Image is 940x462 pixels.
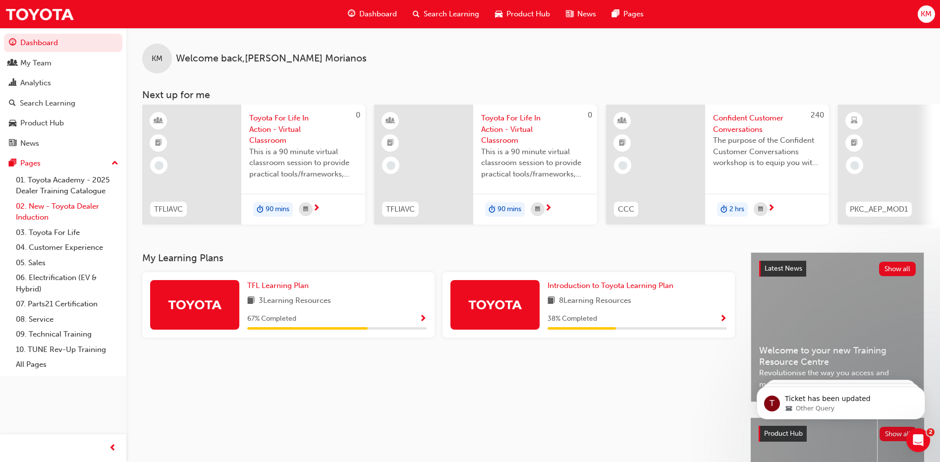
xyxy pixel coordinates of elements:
[12,357,122,372] a: All Pages
[387,161,395,170] span: learningRecordVerb_NONE-icon
[619,137,626,150] span: booktick-icon
[927,428,935,436] span: 2
[340,4,405,24] a: guage-iconDashboard
[167,296,222,313] img: Trak
[249,113,357,146] span: Toyota For Life In Action - Virtual Classroom
[12,240,122,255] a: 04. Customer Experience
[4,32,122,154] button: DashboardMy TeamAnalyticsSearch LearningProduct HubNews
[12,225,122,240] a: 03. Toyota For Life
[356,111,360,119] span: 0
[419,315,427,324] span: Show Progress
[126,89,940,101] h3: Next up for me
[751,252,924,402] a: Latest NewsShow allWelcome to your new Training Resource CentreRevolutionise the way you access a...
[4,94,122,113] a: Search Learning
[487,4,558,24] a: car-iconProduct Hub
[20,117,64,129] div: Product Hub
[247,280,313,291] a: TFL Learning Plan
[719,313,727,325] button: Show Progress
[9,159,16,168] span: pages-icon
[142,105,365,225] a: 0TFLIAVCToyota For Life In Action - Virtual ClassroomThis is a 90 minute virtual classroom sessio...
[12,296,122,312] a: 07. Parts21 Certification
[9,119,16,128] span: car-icon
[405,4,487,24] a: search-iconSearch Learning
[155,115,162,127] span: learningResourceType_INSTRUCTOR_LED-icon
[12,312,122,327] a: 08. Service
[612,8,619,20] span: pages-icon
[548,313,597,325] span: 38 % Completed
[623,8,644,20] span: Pages
[559,295,631,307] span: 8 Learning Resources
[618,204,634,215] span: CCC
[12,255,122,271] a: 05. Sales
[154,204,183,215] span: TFLIAVC
[12,173,122,199] a: 01. Toyota Academy - 2025 Dealer Training Catalogue
[759,345,916,367] span: Welcome to your new Training Resource Centre
[548,295,555,307] span: book-icon
[729,204,744,215] span: 2 hrs
[142,252,735,264] h3: My Learning Plans
[9,39,16,48] span: guage-icon
[713,135,821,169] span: The purpose of the Confident Customer Conversations workshop is to equip you with tools to commun...
[604,4,652,24] a: pages-iconPages
[20,158,41,169] div: Pages
[313,204,320,213] span: next-icon
[851,137,858,150] span: booktick-icon
[155,161,164,170] span: learningRecordVerb_NONE-icon
[851,115,858,127] span: learningResourceType_ELEARNING-icon
[495,8,502,20] span: car-icon
[155,137,162,150] span: booktick-icon
[386,204,415,215] span: TFLIAVC
[176,53,367,64] span: Welcome back , [PERSON_NAME] Morianos
[606,105,829,225] a: 240CCCConfident Customer ConversationsThe purpose of the Confident Customer Conversations worksho...
[249,146,357,180] span: This is a 90 minute virtual classroom session to provide practical tools/frameworks, behaviours a...
[4,74,122,92] a: Analytics
[12,342,122,357] a: 10. TUNE Rev-Up Training
[768,204,775,213] span: next-icon
[413,8,420,20] span: search-icon
[111,157,118,170] span: up-icon
[498,204,521,215] span: 90 mins
[759,261,916,277] a: Latest NewsShow all
[765,264,802,273] span: Latest News
[257,203,264,216] span: duration-icon
[548,281,673,290] span: Introduction to Toyota Learning Plan
[9,99,16,108] span: search-icon
[359,8,397,20] span: Dashboard
[4,154,122,173] button: Pages
[577,8,596,20] span: News
[20,138,39,149] div: News
[266,204,289,215] span: 90 mins
[5,3,74,25] img: Trak
[9,139,16,148] span: news-icon
[921,8,932,20] span: KM
[619,115,626,127] span: learningResourceType_INSTRUCTOR_LED-icon
[719,315,727,324] span: Show Progress
[20,77,51,89] div: Analytics
[259,295,331,307] span: 3 Learning Resources
[906,428,930,452] iframe: Intercom live chat
[918,5,935,23] button: KM
[12,327,122,342] a: 09. Technical Training
[4,114,122,132] a: Product Hub
[758,203,763,216] span: calendar-icon
[9,59,16,68] span: people-icon
[713,113,821,135] span: Confident Customer Conversations
[558,4,604,24] a: news-iconNews
[348,8,355,20] span: guage-icon
[247,295,255,307] span: book-icon
[489,203,496,216] span: duration-icon
[535,203,540,216] span: calendar-icon
[20,58,52,69] div: My Team
[12,270,122,296] a: 06. Electrification (EV & Hybrid)
[742,366,940,435] iframe: Intercom notifications message
[618,161,627,170] span: learningRecordVerb_NONE-icon
[424,8,479,20] span: Search Learning
[588,111,592,119] span: 0
[4,54,122,72] a: My Team
[303,203,308,216] span: calendar-icon
[4,134,122,153] a: News
[4,34,122,52] a: Dashboard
